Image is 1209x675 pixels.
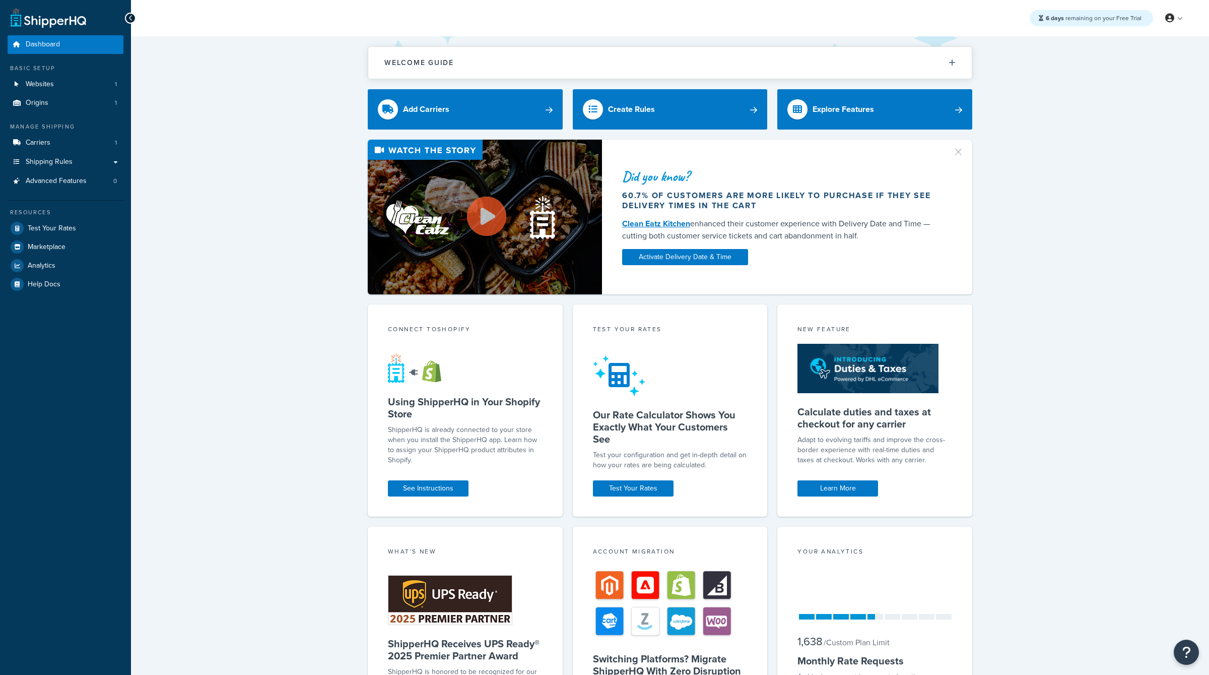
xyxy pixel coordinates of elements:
strong: 6 days [1046,14,1064,23]
span: Analytics [28,262,55,270]
div: Test your rates [593,325,748,336]
div: Did you know? [622,169,941,183]
span: Origins [26,99,48,107]
div: Your Analytics [797,547,952,559]
a: Analytics [8,257,123,275]
a: Help Docs [8,275,123,293]
a: Test Your Rates [593,480,674,497]
a: Learn More [797,480,878,497]
div: Connect to Shopify [388,325,543,336]
a: Add Carriers [368,89,563,130]
span: Advanced Features [26,177,87,186]
li: Origins [8,94,123,112]
a: Create Rules [573,89,768,130]
span: remaining on your Free Trial [1046,14,1141,23]
a: Clean Eatz Kitchen [622,218,690,229]
a: Marketplace [8,238,123,256]
div: Add Carriers [403,102,449,116]
h5: Calculate duties and taxes at checkout for any carrier [797,406,952,430]
span: Help Docs [28,280,60,289]
a: Explore Features [777,89,972,130]
img: connect-shq-shopify-9b9a8c5a.svg [388,353,451,383]
span: Test Your Rates [28,224,76,233]
a: Origins1 [8,94,123,112]
li: Websites [8,75,123,94]
li: Advanced Features [8,172,123,191]
div: Resources [8,208,123,217]
h5: ShipperHQ Receives UPS Ready® 2025 Premier Partner Award [388,638,543,662]
div: New Feature [797,325,952,336]
span: Marketplace [28,243,65,252]
a: Advanced Features0 [8,172,123,191]
span: Dashboard [26,40,60,49]
a: Dashboard [8,35,123,54]
div: Create Rules [608,102,655,116]
div: Explore Features [813,102,874,116]
h5: Monthly Rate Requests [797,655,952,667]
span: 1 [115,80,117,89]
p: Adapt to evolving tariffs and improve the cross-border experience with real-time duties and taxes... [797,435,952,465]
div: Basic Setup [8,64,123,73]
img: Video thumbnail [368,140,602,294]
a: See Instructions [388,480,468,497]
p: ShipperHQ is already connected to your store when you install the ShipperHQ app. Learn how to ass... [388,425,543,465]
li: Carriers [8,134,123,152]
div: 60.7% of customers are more likely to purchase if they see delivery times in the cart [622,191,941,211]
div: What's New [388,547,543,559]
h2: Welcome Guide [384,59,454,67]
a: Shipping Rules [8,153,123,171]
div: Test your configuration and get in-depth detail on how your rates are being calculated. [593,450,748,470]
div: Manage Shipping [8,122,123,131]
a: Activate Delivery Date & Time [622,249,748,265]
button: Welcome Guide [368,47,972,79]
div: Account Migration [593,547,748,559]
span: 1 [115,99,117,107]
span: Shipping Rules [26,158,73,166]
small: / Custom Plan Limit [824,637,890,648]
span: 1 [115,139,117,147]
a: Carriers1 [8,134,123,152]
h5: Our Rate Calculator Shows You Exactly What Your Customers See [593,409,748,445]
div: enhanced their customer experience with Delivery Date and Time — cutting both customer service ti... [622,218,941,242]
span: Carriers [26,139,50,147]
span: 1,638 [797,633,823,650]
span: 0 [113,177,117,186]
button: Open Resource Center [1174,640,1199,665]
span: Websites [26,80,54,89]
a: Test Your Rates [8,219,123,237]
h5: Using ShipperHQ in Your Shopify Store [388,396,543,420]
a: Websites1 [8,75,123,94]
